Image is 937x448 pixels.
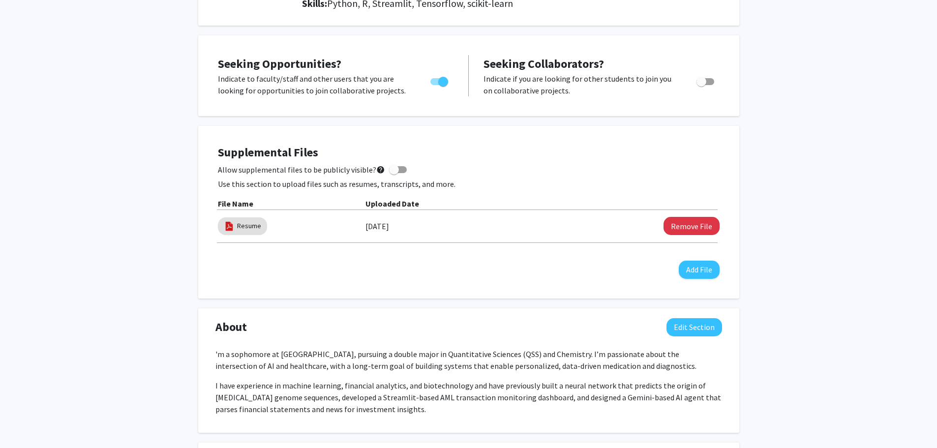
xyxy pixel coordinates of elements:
[484,73,678,96] p: Indicate if you are looking for other students to join you on collaborative projects.
[664,217,720,235] button: Remove Resume File
[237,221,261,231] a: Resume
[218,199,253,209] b: File Name
[218,178,720,190] p: Use this section to upload files such as resumes, transcripts, and more.
[218,146,720,160] h4: Supplemental Files
[365,199,419,209] b: Uploaded Date
[426,73,453,88] div: Toggle
[218,56,341,71] span: Seeking Opportunities?
[215,318,247,336] span: About
[365,218,389,235] label: [DATE]
[693,73,720,88] div: Toggle
[224,221,235,232] img: pdf_icon.png
[679,261,720,279] button: Add File
[484,56,604,71] span: Seeking Collaborators?
[215,380,722,415] p: I have experience in machine learning, financial analytics, and biotechnology and have previously...
[218,73,412,96] p: Indicate to faculty/staff and other users that you are looking for opportunities to join collabor...
[7,404,42,441] iframe: Chat
[376,164,385,176] mat-icon: help
[218,164,385,176] span: Allow supplemental files to be publicly visible?
[215,348,722,372] p: 'm a sophomore at [GEOGRAPHIC_DATA], pursuing a double major in Quantitative Sciences (QSS) and C...
[666,318,722,336] button: Edit About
